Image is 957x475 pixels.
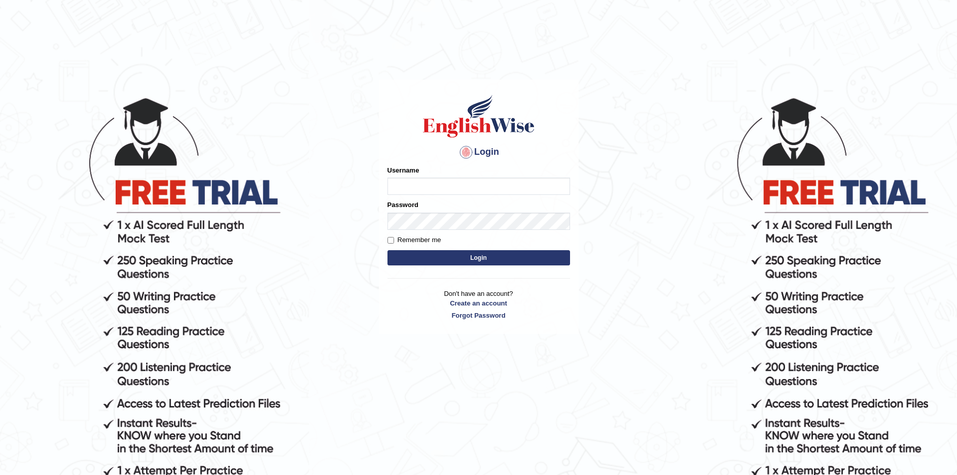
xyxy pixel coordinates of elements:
[387,311,570,320] a: Forgot Password
[387,289,570,320] p: Don't have an account?
[387,298,570,308] a: Create an account
[387,200,418,210] label: Password
[387,250,570,265] button: Login
[387,165,419,175] label: Username
[421,93,537,139] img: Logo of English Wise sign in for intelligent practice with AI
[387,237,394,244] input: Remember me
[387,235,441,245] label: Remember me
[387,144,570,160] h4: Login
